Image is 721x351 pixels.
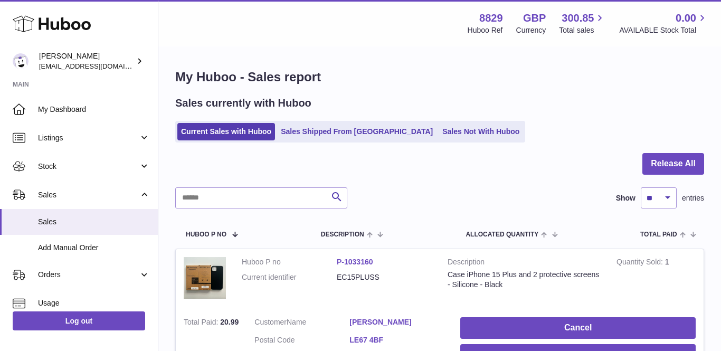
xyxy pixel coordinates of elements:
[559,11,606,35] a: 300.85 Total sales
[254,318,287,326] span: Customer
[220,318,239,326] span: 20.99
[38,243,150,253] span: Add Manual Order
[184,257,226,299] img: 88291740994804.png
[242,272,337,282] dt: Current identifier
[254,317,349,330] dt: Name
[38,270,139,280] span: Orders
[38,105,150,115] span: My Dashboard
[254,335,349,348] dt: Postal Code
[448,257,601,270] strong: Description
[39,51,134,71] div: [PERSON_NAME]
[337,258,373,266] a: P-1033160
[562,11,594,25] span: 300.85
[466,231,538,238] span: ALLOCATED Quantity
[676,11,696,25] span: 0.00
[186,231,226,238] span: Huboo P no
[642,153,704,175] button: Release All
[38,162,139,172] span: Stock
[616,258,665,269] strong: Quantity Sold
[619,25,708,35] span: AVAILABLE Stock Total
[448,270,601,290] div: Case iPhone 15 Plus and 2 protective screens - Silicone - Black
[242,257,337,267] dt: Huboo P no
[619,11,708,35] a: 0.00 AVAILABLE Stock Total
[516,25,546,35] div: Currency
[38,298,150,308] span: Usage
[640,231,677,238] span: Total paid
[321,231,364,238] span: Description
[175,96,311,110] h2: Sales currently with Huboo
[439,123,523,140] a: Sales Not With Huboo
[609,249,704,309] td: 1
[177,123,275,140] a: Current Sales with Huboo
[39,62,155,70] span: [EMAIL_ADDRESS][DOMAIN_NAME]
[184,318,220,329] strong: Total Paid
[13,53,29,69] img: commandes@kpmatech.com
[479,11,503,25] strong: 8829
[38,133,139,143] span: Listings
[13,311,145,330] a: Log out
[349,335,444,345] a: LE67 4BF
[349,317,444,327] a: [PERSON_NAME]
[523,11,546,25] strong: GBP
[460,317,696,339] button: Cancel
[468,25,503,35] div: Huboo Ref
[337,272,432,282] dd: EC15PLUSS
[559,25,606,35] span: Total sales
[175,69,704,86] h1: My Huboo - Sales report
[38,217,150,227] span: Sales
[38,190,139,200] span: Sales
[277,123,437,140] a: Sales Shipped From [GEOGRAPHIC_DATA]
[616,193,635,203] label: Show
[682,193,704,203] span: entries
